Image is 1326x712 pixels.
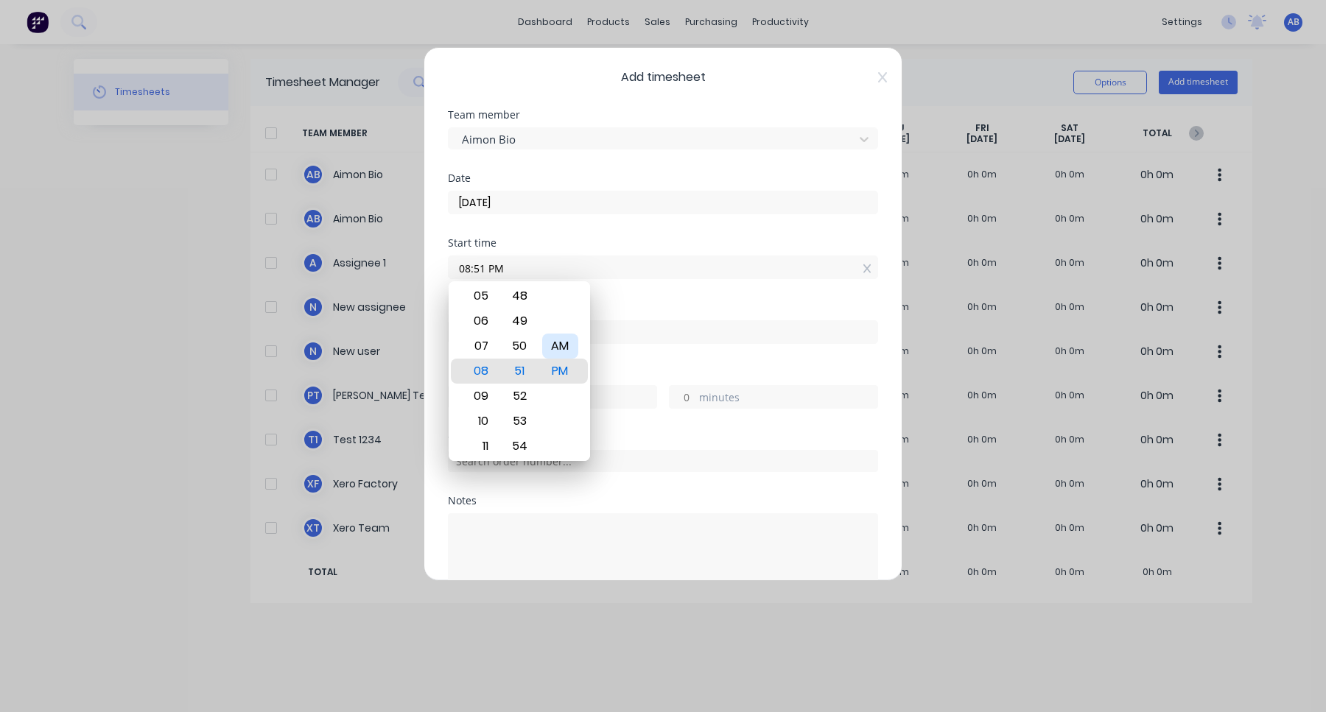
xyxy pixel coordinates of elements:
div: 51 [502,359,538,384]
div: 07 [461,334,497,359]
input: 0 [670,386,695,408]
div: 48 [502,283,538,309]
div: Finish time [448,303,878,313]
div: 54 [502,434,538,459]
div: Hour [459,281,499,461]
div: AM [542,334,578,359]
div: 08 [461,359,497,384]
div: 11 [461,434,497,459]
div: Minute [499,281,540,461]
div: 52 [502,384,538,409]
div: 50 [502,334,538,359]
input: Search order number... [448,450,878,472]
div: 05 [461,283,497,309]
div: Team member [448,110,878,120]
div: 10 [461,409,497,434]
div: 53 [502,409,538,434]
div: 49 [502,309,538,334]
label: minutes [699,390,877,408]
div: Notes [448,496,878,506]
div: 09 [461,384,497,409]
div: Start time [448,238,878,248]
span: Add timesheet [448,68,878,86]
div: Hours worked [448,367,878,378]
div: 06 [461,309,497,334]
div: Order # [448,432,878,443]
div: Date [448,173,878,183]
div: PM [542,359,578,384]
